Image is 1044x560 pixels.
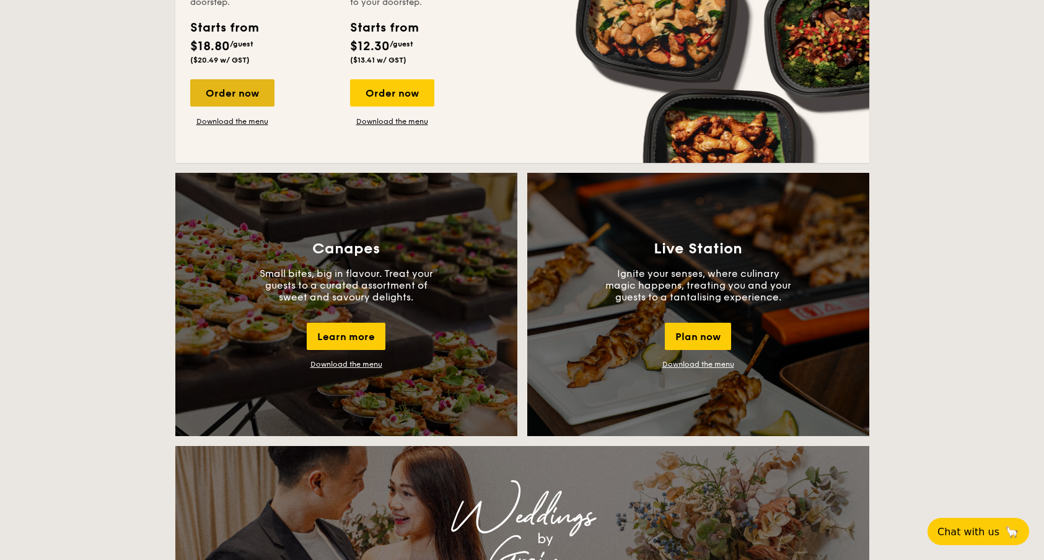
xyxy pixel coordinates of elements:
span: ($20.49 w/ GST) [190,56,250,64]
a: Download the menu [350,116,434,126]
div: Order now [350,79,434,107]
div: Order now [190,79,274,107]
h3: Canapes [312,240,380,258]
span: /guest [390,40,413,48]
span: $18.80 [190,39,230,54]
a: Download the menu [662,360,734,369]
p: Ignite your senses, where culinary magic happens, treating you and your guests to a tantalising e... [605,268,791,303]
span: 🦙 [1004,525,1019,539]
span: ($13.41 w/ GST) [350,56,406,64]
div: Plan now [665,323,731,350]
h3: Live Station [654,240,742,258]
div: Starts from [350,19,418,37]
a: Download the menu [190,116,274,126]
div: Weddings [284,505,760,528]
div: Starts from [190,19,258,37]
span: /guest [230,40,253,48]
a: Download the menu [310,360,382,369]
span: Chat with us [937,526,999,538]
span: $12.30 [350,39,390,54]
button: Chat with us🦙 [928,518,1029,545]
p: Small bites, big in flavour. Treat your guests to a curated assortment of sweet and savoury delig... [253,268,439,303]
div: by [330,528,760,550]
div: Learn more [307,323,385,350]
